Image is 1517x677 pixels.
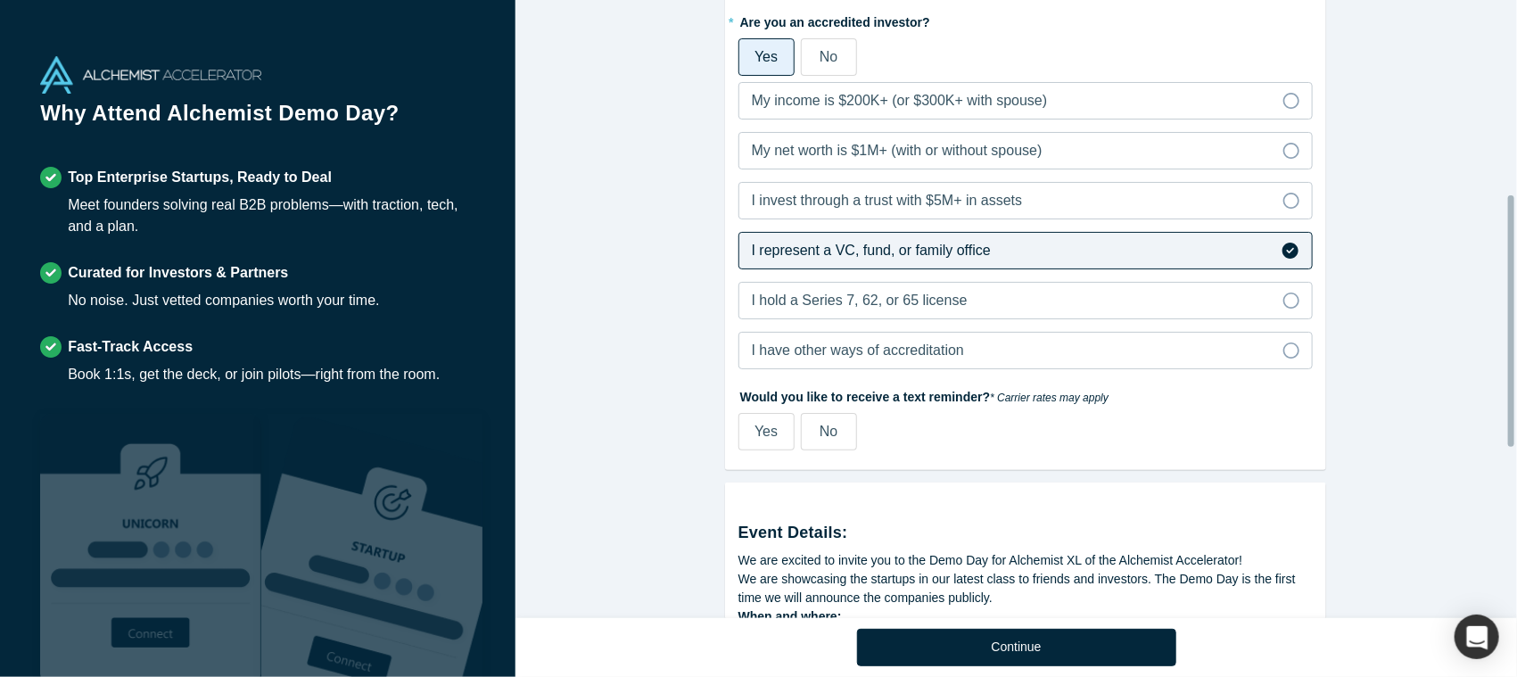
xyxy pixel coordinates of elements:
[68,290,380,311] div: No noise. Just vetted companies worth your time.
[68,169,332,185] strong: Top Enterprise Startups, Ready to Deal
[40,97,475,142] h1: Why Attend Alchemist Demo Day?
[752,293,968,308] span: I hold a Series 7, 62, or 65 license
[68,339,193,354] strong: Fast-Track Access
[752,243,991,258] span: I represent a VC, fund, or family office
[738,7,1313,32] label: Are you an accredited investor?
[820,424,837,439] span: No
[40,56,261,94] img: Alchemist Accelerator Logo
[820,49,837,64] span: No
[752,343,964,358] span: I have other ways of accreditation
[754,424,778,439] span: Yes
[990,392,1109,404] em: * Carrier rates may apply
[754,49,778,64] span: Yes
[40,414,261,677] img: Robust Technologies
[738,609,842,623] strong: When and where:
[738,570,1313,607] div: We are showcasing the startups in our latest class to friends and investors. The Demo Day is the ...
[738,524,848,541] strong: Event Details:
[68,364,440,385] div: Book 1:1s, get the deck, or join pilots—right from the room.
[261,414,482,677] img: Prism AI
[68,194,475,237] div: Meet founders solving real B2B problems—with traction, tech, and a plan.
[68,265,288,280] strong: Curated for Investors & Partners
[738,551,1313,570] div: We are excited to invite you to the Demo Day for Alchemist XL of the Alchemist Accelerator!
[752,143,1043,158] span: My net worth is $1M+ (with or without spouse)
[752,93,1048,108] span: My income is $200K+ (or $300K+ with spouse)
[752,193,1023,208] span: I invest through a trust with $5M+ in assets
[857,629,1176,666] button: Continue
[738,382,1313,407] label: Would you like to receive a text reminder?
